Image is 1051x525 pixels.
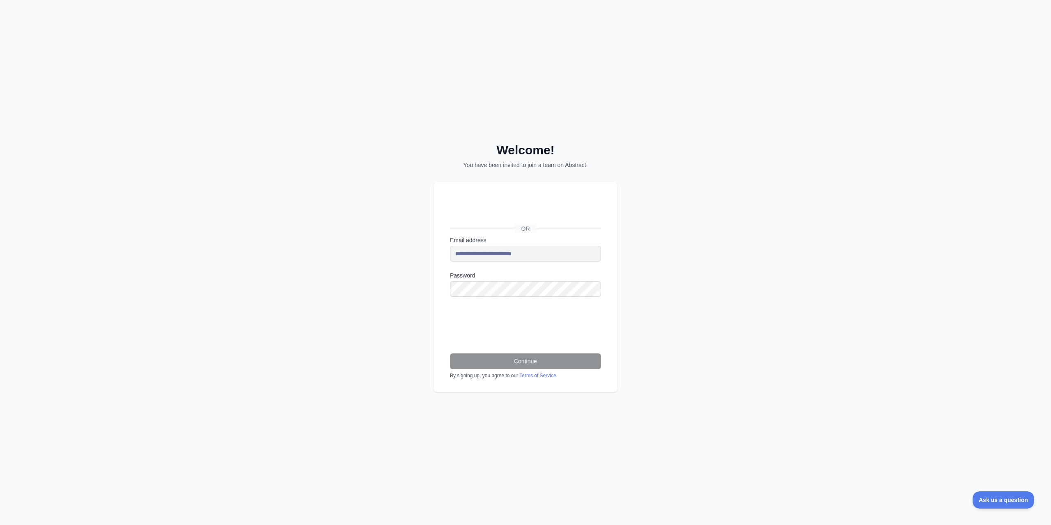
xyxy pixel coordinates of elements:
span: OR [515,225,537,233]
iframe: reCAPTCHA [450,307,575,339]
h2: Welcome! [434,143,617,158]
a: Terms of Service [519,373,556,378]
div: By signing up, you agree to our . [450,372,601,379]
iframe: Toggle Customer Support [973,491,1035,509]
label: Password [450,271,601,280]
p: You have been invited to join a team on Abstract. [434,161,617,169]
button: Continue [450,353,601,369]
label: Email address [450,236,601,244]
iframe: Schaltfläche „Über Google anmelden“ [446,201,604,219]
